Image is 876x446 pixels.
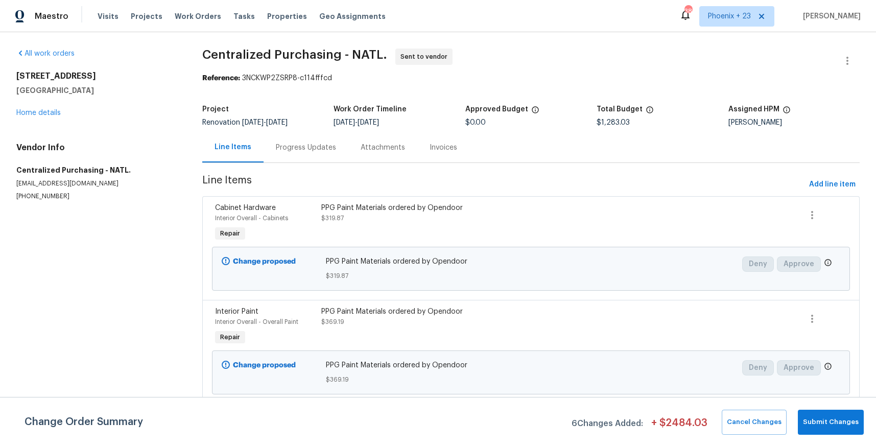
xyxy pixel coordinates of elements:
span: $319.87 [321,215,344,221]
span: [DATE] [334,119,355,126]
span: $369.19 [321,319,344,325]
span: + $ 2484.03 [651,418,707,435]
span: Tasks [233,13,255,20]
span: Repair [216,228,244,239]
span: Visits [98,11,119,21]
button: Deny [742,256,774,272]
span: Properties [267,11,307,21]
button: Submit Changes [798,410,864,435]
span: Submit Changes [803,416,859,428]
span: PPG Paint Materials ordered by Opendoor [326,256,736,267]
span: Only a market manager or an area construction manager can approve [824,362,832,373]
span: [DATE] [266,119,288,126]
button: Cancel Changes [722,410,787,435]
p: [PHONE_NUMBER] [16,192,178,201]
div: 3NCKWP2ZSRP8-c114fffcd [202,73,860,83]
span: The total cost of line items that have been approved by both Opendoor and the Trade Partner. This... [531,106,539,119]
div: 385 [684,6,692,16]
span: Interior Overall - Cabinets [215,215,288,221]
div: Invoices [430,143,457,153]
span: $369.19 [326,374,736,385]
span: [DATE] [242,119,264,126]
span: PPG Paint Materials ordered by Opendoor [326,360,736,370]
a: All work orders [16,50,75,57]
div: [PERSON_NAME] [728,119,860,126]
span: - [334,119,379,126]
span: Work Orders [175,11,221,21]
span: Maestro [35,11,68,21]
span: Change Order Summary [25,410,143,435]
div: Attachments [361,143,405,153]
h5: [GEOGRAPHIC_DATA] [16,85,178,96]
b: Reference: [202,75,240,82]
div: Line Items [215,142,251,152]
div: PPG Paint Materials ordered by Opendoor [321,307,581,317]
button: Deny [742,360,774,375]
span: Repair [216,332,244,342]
h5: Centralized Purchasing - NATL. [16,165,178,175]
span: $0.00 [465,119,486,126]
span: Only a market manager or an area construction manager can approve [824,259,832,269]
span: The hpm assigned to this work order. [783,106,791,119]
a: Home details [16,109,61,116]
span: $319.87 [326,271,736,281]
span: Interior Paint [215,308,258,315]
span: Add line item [809,178,856,191]
span: Sent to vendor [400,52,452,62]
h2: [STREET_ADDRESS] [16,71,178,81]
p: [EMAIL_ADDRESS][DOMAIN_NAME] [16,179,178,188]
span: Line Items [202,175,805,194]
span: Interior Overall - Overall Paint [215,319,298,325]
button: Approve [777,360,821,375]
span: Projects [131,11,162,21]
button: Approve [777,256,821,272]
b: Change proposed [233,258,296,265]
h4: Vendor Info [16,143,178,153]
button: Add line item [805,175,860,194]
span: $1,283.03 [597,119,630,126]
div: Progress Updates [276,143,336,153]
h5: Project [202,106,229,113]
span: Centralized Purchasing - NATL. [202,49,387,61]
span: The total cost of line items that have been proposed by Opendoor. This sum includes line items th... [646,106,654,119]
h5: Total Budget [597,106,643,113]
b: Change proposed [233,362,296,369]
span: Renovation [202,119,288,126]
h5: Work Order Timeline [334,106,407,113]
span: Cancel Changes [727,416,782,428]
span: [PERSON_NAME] [799,11,861,21]
span: Phoenix + 23 [708,11,751,21]
h5: Approved Budget [465,106,528,113]
div: PPG Paint Materials ordered by Opendoor [321,203,581,213]
span: 6 Changes Added: [572,414,643,435]
span: [DATE] [358,119,379,126]
span: Cabinet Hardware [215,204,276,212]
span: Geo Assignments [319,11,386,21]
span: - [242,119,288,126]
h5: Assigned HPM [728,106,779,113]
